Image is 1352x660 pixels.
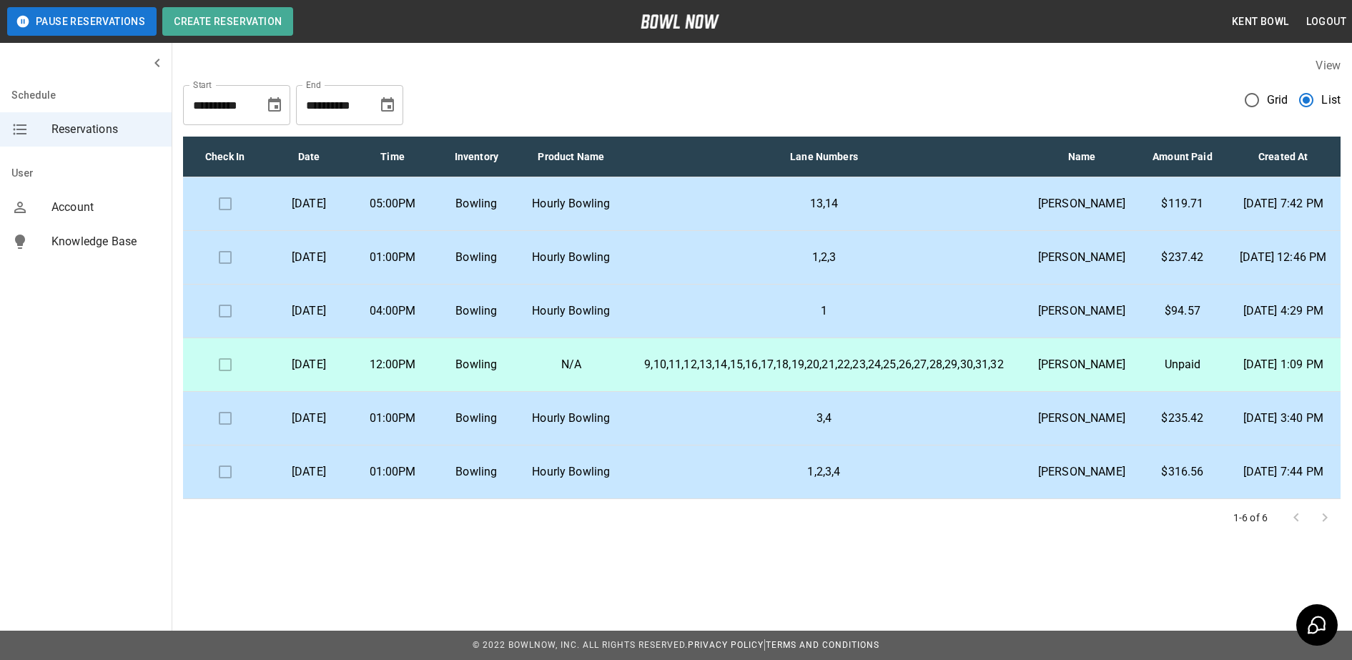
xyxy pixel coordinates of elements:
p: [DATE] 7:42 PM [1238,195,1329,212]
p: 05:00PM [362,195,423,212]
p: $237.42 [1150,249,1214,266]
p: Hourly Bowling [530,195,613,212]
p: Bowling [446,463,507,481]
p: 1-6 of 6 [1233,511,1268,525]
label: View [1316,59,1341,72]
p: [PERSON_NAME] [1035,356,1128,373]
p: [DATE] 4:29 PM [1238,302,1329,320]
p: [DATE] 12:46 PM [1238,249,1329,266]
th: Check In [183,137,267,177]
button: Kent Bowl [1226,9,1295,35]
p: 04:00PM [362,302,423,320]
th: Time [351,137,435,177]
p: Hourly Bowling [530,302,613,320]
p: Bowling [446,356,507,373]
a: Privacy Policy [688,640,764,650]
th: Created At [1226,137,1341,177]
th: Lane Numbers [624,137,1025,177]
p: [DATE] 3:40 PM [1238,410,1329,427]
p: [PERSON_NAME] [1035,410,1128,427]
p: Bowling [446,410,507,427]
p: 9,10,11,12,13,14,15,16,17,18,19,20,21,22,23,24,25,26,27,28,29,30,31,32 [636,356,1013,373]
p: $94.57 [1150,302,1214,320]
p: Bowling [446,195,507,212]
span: Account [51,199,160,216]
p: $316.56 [1150,463,1214,481]
p: [DATE] [278,410,339,427]
p: [DATE] 1:09 PM [1238,356,1329,373]
th: Product Name [518,137,624,177]
p: 3,4 [636,410,1013,427]
p: Bowling [446,302,507,320]
p: [DATE] [278,249,339,266]
button: Pause Reservations [7,7,157,36]
span: Grid [1267,92,1288,109]
p: [DATE] [278,463,339,481]
button: Logout [1301,9,1352,35]
p: Hourly Bowling [530,463,613,481]
span: Reservations [51,121,160,138]
p: [DATE] 7:44 PM [1238,463,1329,481]
p: [DATE] [278,195,339,212]
p: Hourly Bowling [530,410,613,427]
p: N/A [530,356,613,373]
th: Inventory [435,137,518,177]
button: Choose date, selected date is Sep 8, 2025 [260,91,289,119]
span: © 2022 BowlNow, Inc. All Rights Reserved. [473,640,688,650]
p: [PERSON_NAME] [1035,195,1128,212]
p: $235.42 [1150,410,1214,427]
p: Bowling [446,249,507,266]
span: Knowledge Base [51,233,160,250]
p: [PERSON_NAME] [1035,302,1128,320]
p: 13,14 [636,195,1013,212]
th: Date [267,137,350,177]
span: List [1321,92,1341,109]
p: [DATE] [278,356,339,373]
p: Hourly Bowling [530,249,613,266]
p: [PERSON_NAME] [1035,249,1128,266]
button: Choose date, selected date is Oct 8, 2025 [373,91,402,119]
p: 01:00PM [362,249,423,266]
a: Terms and Conditions [766,640,879,650]
p: 1 [636,302,1013,320]
p: [PERSON_NAME] [1035,463,1128,481]
button: Create Reservation [162,7,293,36]
p: 1,2,3,4 [636,463,1013,481]
p: 1,2,3 [636,249,1013,266]
p: 01:00PM [362,410,423,427]
p: [DATE] [278,302,339,320]
th: Name [1024,137,1139,177]
th: Amount Paid [1139,137,1225,177]
p: Unpaid [1150,356,1214,373]
p: 12:00PM [362,356,423,373]
p: 01:00PM [362,463,423,481]
img: logo [641,14,719,29]
p: $119.71 [1150,195,1214,212]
